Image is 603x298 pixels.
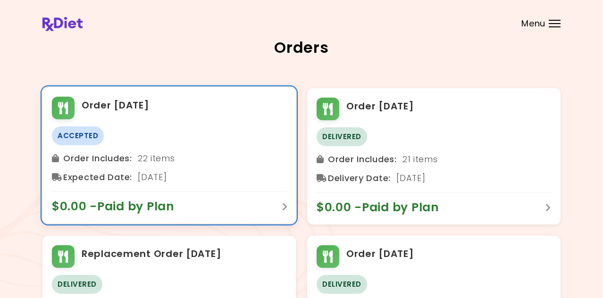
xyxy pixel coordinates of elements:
[52,126,104,145] span: Accepted
[346,99,414,114] h2: Order [DATE]
[52,199,184,214] span: $0.00 - Paid by Plan
[52,151,286,166] div: 22 items
[317,171,551,186] div: [DATE]
[307,88,561,224] div: Order [DATE]DeliveredOrder Includes: 21 items Delivery Date: [DATE]$0.00 -Paid by Plan
[52,275,102,294] span: Delivered
[63,170,132,185] span: Expected Date :
[42,87,296,223] div: Order [DATE]AcceptedOrder Includes: 22 items Expected Date: [DATE]$0.00 -Paid by Plan
[521,19,545,28] span: Menu
[317,275,367,294] span: Delivered
[52,170,286,185] div: [DATE]
[63,151,132,166] span: Order Includes :
[328,171,391,186] span: Delivery Date :
[82,247,221,262] h2: Replacement Order [DATE]
[42,17,83,31] img: RxDiet
[346,247,414,262] h2: Order [DATE]
[317,152,551,167] div: 21 items
[82,98,150,113] h2: Order [DATE]
[317,200,449,215] span: $0.00 - Paid by Plan
[328,152,397,167] span: Order Includes :
[42,40,561,55] h2: Orders
[317,127,367,146] span: Delivered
